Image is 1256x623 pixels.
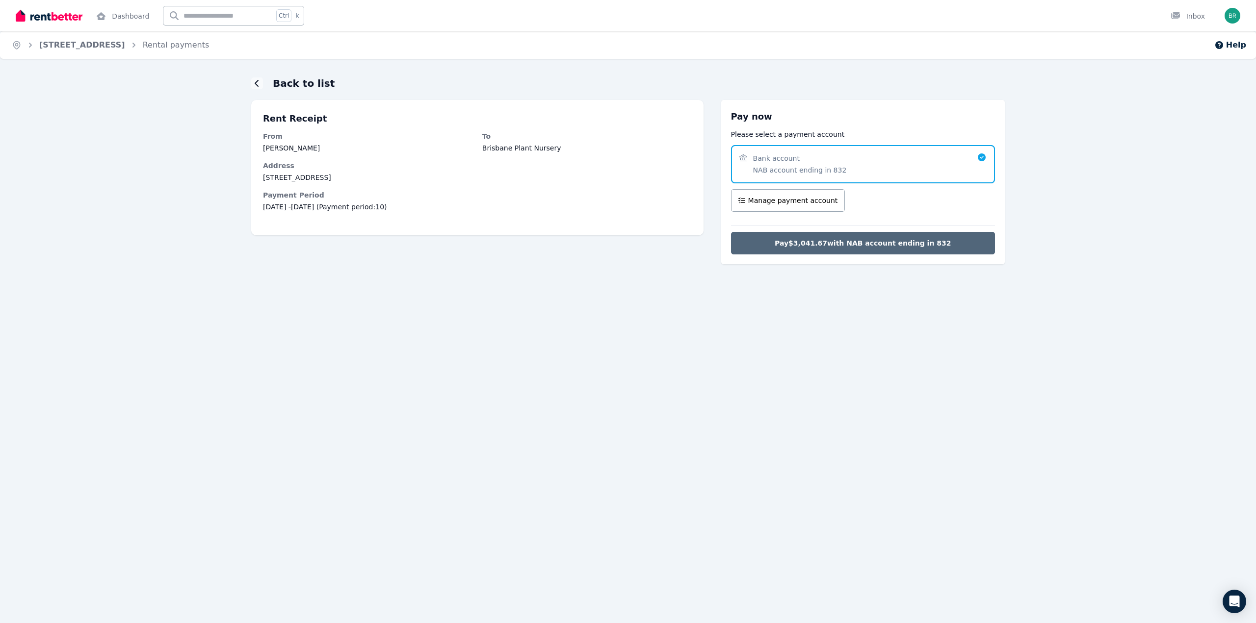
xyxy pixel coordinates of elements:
[143,40,209,50] a: Rental payments
[748,196,838,205] span: Manage payment account
[1171,11,1205,21] div: Inbox
[731,110,995,124] h3: Pay now
[775,238,951,248] span: Pay $3,041.67 with NAB account ending in 832
[273,76,335,90] h1: Back to list
[39,40,125,50] a: [STREET_ADDRESS]
[263,143,472,153] dd: [PERSON_NAME]
[263,173,692,182] dd: [STREET_ADDRESS]
[1223,590,1246,613] div: Open Intercom Messenger
[263,131,472,141] dt: From
[1214,39,1246,51] button: Help
[753,165,847,175] span: NAB account ending in 832
[1225,8,1240,24] img: Brisbane Plant Nursery
[482,131,692,141] dt: To
[276,9,291,22] span: Ctrl
[295,12,299,20] span: k
[731,129,995,139] p: Please select a payment account
[731,232,995,254] button: Pay$3,041.67with NAB account ending in 832
[731,189,845,212] button: Manage payment account
[263,190,692,200] dt: Payment Period
[263,112,692,125] p: Rent Receipt
[263,161,692,171] dt: Address
[263,202,692,212] span: [DATE] - [DATE] (Payment period: 10 )
[482,143,692,153] dd: Brisbane Plant Nursery
[16,8,82,23] img: RentBetter
[753,153,800,163] span: Bank account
